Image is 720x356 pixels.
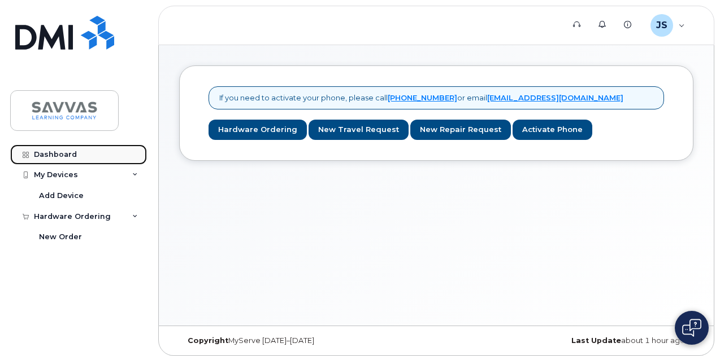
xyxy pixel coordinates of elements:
[487,93,623,102] a: [EMAIL_ADDRESS][DOMAIN_NAME]
[179,336,350,345] div: MyServe [DATE]–[DATE]
[219,93,623,103] p: If you need to activate your phone, please call or email
[682,319,701,337] img: Open chat
[209,120,307,140] a: Hardware Ordering
[513,120,592,140] a: Activate Phone
[388,93,457,102] a: [PHONE_NUMBER]
[188,336,228,345] strong: Copyright
[309,120,409,140] a: New Travel Request
[522,336,693,345] div: about 1 hour ago
[410,120,511,140] a: New Repair Request
[571,336,621,345] strong: Last Update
